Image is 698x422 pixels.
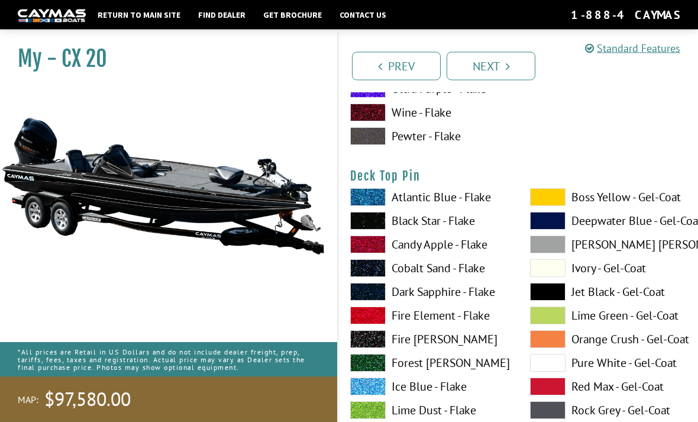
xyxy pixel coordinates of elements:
label: Atlantic Blue - Flake [350,189,506,207]
p: *All prices are Retail in US Dollars and do not include dealer freight, prep, tariffs, fees, taxe... [18,342,319,378]
label: Red Max - Gel-Coat [530,378,686,396]
label: Ivory - Gel-Coat [530,260,686,278]
label: Dark Sapphire - Flake [350,284,506,301]
a: Contact Us [334,7,392,22]
label: Rock Grey - Gel-Coat [530,402,686,420]
label: Pure White - Gel-Coat [530,355,686,372]
a: Get Brochure [257,7,328,22]
span: $97,580.00 [44,387,131,412]
div: 1-888-4CAYMAS [571,7,680,22]
label: Fire Element - Flake [350,307,506,325]
a: Return to main site [92,7,186,22]
h1: My - CX 20 [18,46,308,72]
ul: Pagination [349,50,698,80]
span: MAP: [18,394,38,406]
a: Prev [352,52,441,80]
label: Pewter - Flake [350,128,506,146]
a: Find Dealer [192,7,251,22]
a: Standard Features [585,41,680,55]
label: Wine - Flake [350,104,506,122]
label: Jet Black - Gel-Coat [530,284,686,301]
label: Forest [PERSON_NAME] [350,355,506,372]
label: Black Star - Flake [350,212,506,230]
label: Deepwater Blue - Gel-Coat [530,212,686,230]
label: Boss Yellow - Gel-Coat [530,189,686,207]
label: Fire [PERSON_NAME] [350,331,506,349]
label: Lime Green - Gel-Coat [530,307,686,325]
label: Candy Apple - Flake [350,236,506,254]
h4: Deck Top Pin [350,169,686,184]
label: Ice Blue - Flake [350,378,506,396]
label: [PERSON_NAME] [PERSON_NAME] - Gel-Coat [530,236,686,254]
img: white-logo-c9c8dbefe5ff5ceceb0f0178aa75bf4bb51f6bca0971e226c86eb53dfe498488.png [18,9,86,22]
label: Cobalt Sand - Flake [350,260,506,278]
a: Next [447,52,535,80]
label: Lime Dust - Flake [350,402,506,420]
label: Orange Crush - Gel-Coat [530,331,686,349]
